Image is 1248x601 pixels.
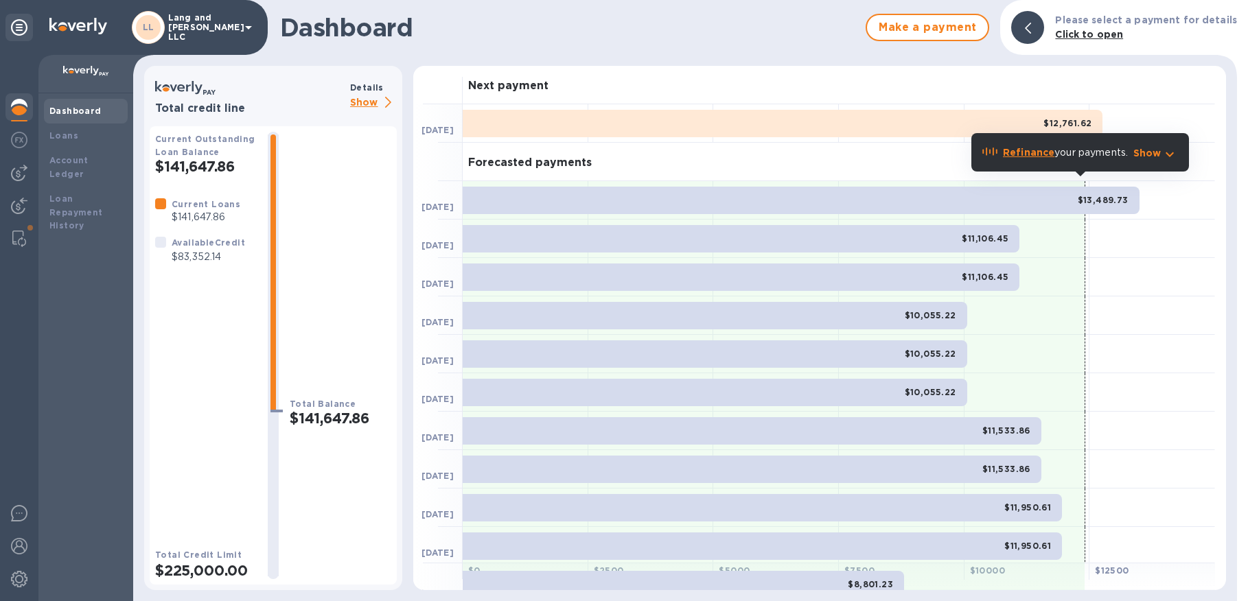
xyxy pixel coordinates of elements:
b: Details [350,82,384,93]
b: Loans [49,130,78,141]
b: $13,489.73 [1078,195,1129,205]
p: Show [1133,146,1162,160]
p: your payments. [1003,145,1128,160]
p: Show [350,95,397,112]
b: $8,801.23 [848,579,893,589]
b: [DATE] [421,509,454,519]
h2: $141,647.86 [155,158,257,175]
b: $10,055.22 [905,349,956,359]
b: Click to open [1055,29,1123,40]
p: $83,352.14 [172,250,245,264]
b: Current Outstanding Loan Balance [155,134,255,157]
img: Logo [49,18,107,34]
b: $11,533.86 [982,464,1030,474]
b: Dashboard [49,106,102,116]
b: Available Credit [172,237,245,248]
h3: Forecasted payments [468,156,592,169]
b: $11,106.45 [962,233,1008,244]
b: LL [143,22,154,32]
button: Make a payment [866,14,989,41]
h2: $141,647.86 [290,410,391,427]
b: Loan Repayment History [49,193,103,231]
p: $141,647.86 [172,210,240,224]
b: [DATE] [421,471,454,481]
h3: Total credit line [155,102,345,115]
b: [DATE] [421,394,454,404]
b: $10,055.22 [905,387,956,397]
p: Lang and [PERSON_NAME] LLC [168,13,237,42]
b: $12,761.62 [1043,118,1091,128]
b: [DATE] [421,355,454,366]
b: $11,533.86 [982,425,1030,436]
span: Make a payment [878,19,977,36]
img: Foreign exchange [11,132,27,148]
b: [DATE] [421,240,454,250]
b: Total Credit Limit [155,550,242,560]
b: Refinance [1003,147,1054,158]
h1: Dashboard [280,13,859,42]
b: [DATE] [421,432,454,443]
button: Show [1133,146,1178,160]
h2: $225,000.00 [155,562,257,579]
b: $11,950.61 [1004,502,1051,512]
b: Total Balance [290,399,356,409]
b: [DATE] [421,202,454,212]
h3: Next payment [468,80,548,93]
b: Current Loans [172,199,240,209]
b: [DATE] [421,125,454,135]
b: [DATE] [421,279,454,289]
b: $11,950.61 [1004,541,1051,551]
b: [DATE] [421,317,454,327]
div: Unpin categories [5,14,33,41]
b: [DATE] [421,547,454,558]
b: $10,055.22 [905,310,956,320]
b: Account Ledger [49,155,89,179]
b: $11,106.45 [962,272,1008,282]
b: $ 12500 [1095,565,1129,576]
b: Please select a payment for details [1055,14,1237,25]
